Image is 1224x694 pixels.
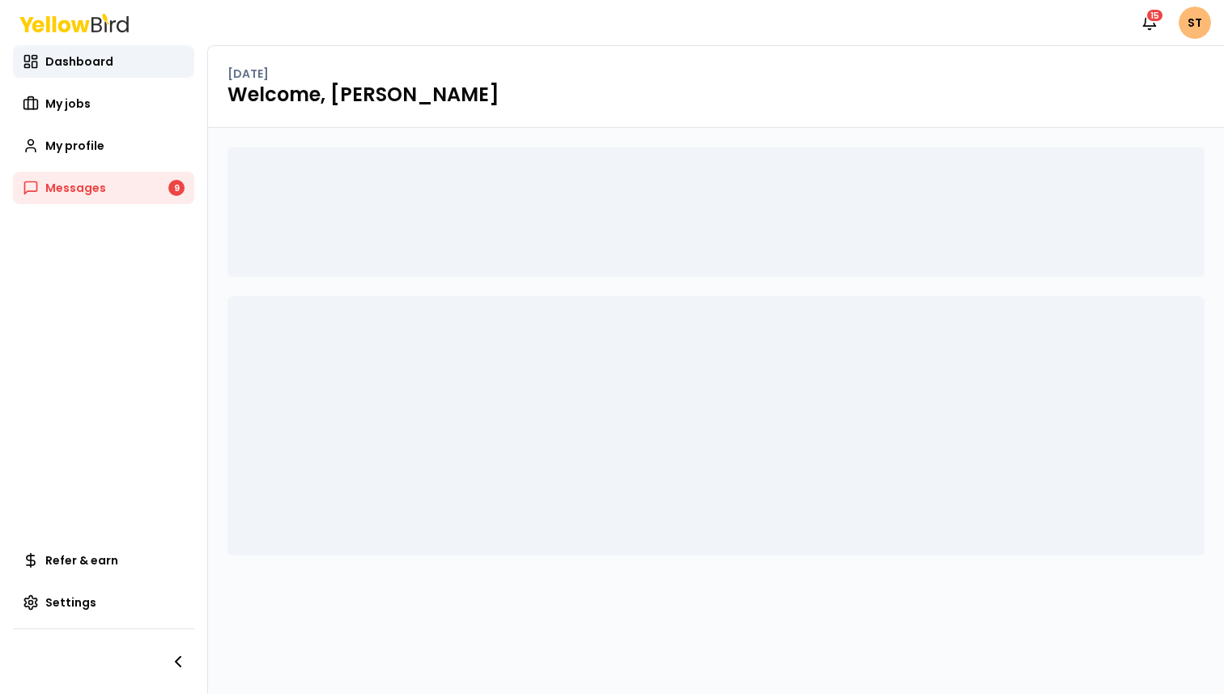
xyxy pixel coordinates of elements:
span: My jobs [45,96,91,112]
span: ST [1179,6,1211,39]
button: 15 [1133,6,1166,39]
a: Dashboard [13,45,194,78]
a: Messages9 [13,172,194,204]
span: Dashboard [45,53,113,70]
a: My profile [13,130,194,162]
a: My jobs [13,87,194,120]
h1: Welcome, [PERSON_NAME] [227,82,1205,108]
span: My profile [45,138,104,154]
span: Settings [45,594,96,611]
span: Messages [45,180,106,196]
p: [DATE] [227,66,269,82]
span: Refer & earn [45,552,118,568]
div: 15 [1145,8,1164,23]
a: Refer & earn [13,544,194,577]
a: Settings [13,586,194,619]
div: 9 [168,180,185,196]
